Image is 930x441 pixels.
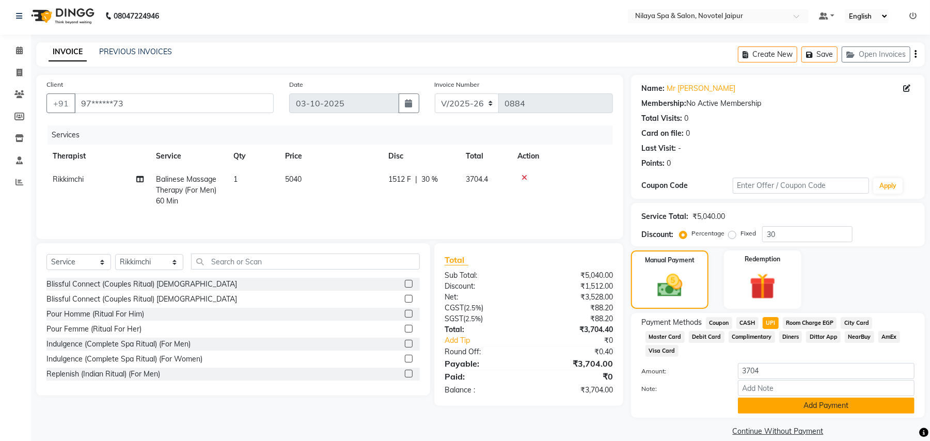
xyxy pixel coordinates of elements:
div: ₹0 [529,370,621,383]
span: UPI [763,317,779,329]
span: 1512 F [388,174,411,185]
th: Qty [227,145,279,168]
div: Membership: [641,98,686,109]
a: Continue Without Payment [633,426,923,437]
div: Paid: [437,370,529,383]
span: 5040 [285,175,302,184]
div: Blissful Connect (Couples Ritual) [DEMOGRAPHIC_DATA] [46,279,237,290]
div: Indulgence (Complete Spa Ritual) (For Women) [46,354,202,365]
input: Search or Scan [191,254,420,270]
label: Date [289,80,303,89]
span: 3704.4 [466,175,488,184]
span: Master Card [645,331,685,343]
th: Total [460,145,511,168]
div: Round Off: [437,346,529,357]
span: Dittor App [806,331,841,343]
b: 08047224946 [114,2,159,30]
div: Replenish (Indian Ritual) (For Men) [46,369,160,380]
span: Payment Methods [641,317,702,328]
button: Save [801,46,838,62]
label: Amount: [634,367,730,376]
span: 2.5% [465,314,481,323]
div: Pour Femme (Ritual For Her) [46,324,141,335]
label: Manual Payment [645,256,695,265]
th: Disc [382,145,460,168]
input: Search by Name/Mobile/Email/Code [74,93,274,113]
span: Room Charge EGP [783,317,837,329]
div: Indulgence (Complete Spa Ritual) (For Men) [46,339,191,350]
span: Visa Card [645,345,679,357]
div: - [678,143,681,154]
span: CGST [445,303,464,312]
div: Payable: [437,357,529,370]
span: Rikkimchi [53,175,84,184]
label: Fixed [740,229,756,238]
div: ₹5,040.00 [692,211,725,222]
div: Service Total: [641,211,688,222]
div: Name: [641,83,665,94]
th: Price [279,145,382,168]
div: Discount: [437,281,529,292]
img: logo [26,2,97,30]
div: Total: [437,324,529,335]
div: ₹0 [544,335,621,346]
span: Coupon [706,317,732,329]
span: Debit Card [689,331,724,343]
div: ₹0.40 [529,346,621,357]
span: 2.5% [466,304,481,312]
div: 0 [686,128,690,139]
a: INVOICE [49,43,87,61]
a: Mr [PERSON_NAME] [667,83,735,94]
input: Enter Offer / Coupon Code [733,178,869,194]
a: Add Tip [437,335,544,346]
div: ₹3,528.00 [529,292,621,303]
div: Points: [641,158,665,169]
input: Amount [738,363,915,379]
div: Discount: [641,229,673,240]
div: Pour Homme (Ritual For Him) [46,309,144,320]
div: No Active Membership [641,98,915,109]
div: ( ) [437,303,529,313]
div: ₹88.20 [529,313,621,324]
div: Total Visits: [641,113,682,124]
span: Total [445,255,468,265]
span: 1 [233,175,238,184]
button: Open Invoices [842,46,910,62]
label: Percentage [691,229,724,238]
input: Add Note [738,380,915,396]
img: _cash.svg [650,271,690,300]
div: 0 [667,158,671,169]
div: Services [48,125,621,145]
div: Coupon Code [641,180,732,191]
div: ₹88.20 [529,303,621,313]
div: Card on file: [641,128,684,139]
div: ₹3,704.40 [529,324,621,335]
span: SGST [445,314,463,323]
div: ₹5,040.00 [529,270,621,281]
span: Complimentary [729,331,775,343]
button: +91 [46,93,75,113]
div: Last Visit: [641,143,676,154]
div: ₹3,704.00 [529,385,621,396]
div: Net: [437,292,529,303]
div: Balance : [437,385,529,396]
span: AmEx [878,331,900,343]
label: Client [46,80,63,89]
div: ₹1,512.00 [529,281,621,292]
button: Add Payment [738,398,915,414]
th: Therapist [46,145,150,168]
a: PREVIOUS INVOICES [99,47,172,56]
div: 0 [684,113,688,124]
span: Balinese Massage Therapy (For Men) 60 Min [156,175,216,206]
div: Blissful Connect (Couples Ritual) [DEMOGRAPHIC_DATA] [46,294,237,305]
span: CASH [736,317,759,329]
div: Sub Total: [437,270,529,281]
span: Diners [779,331,802,343]
span: | [415,174,417,185]
button: Create New [738,46,797,62]
div: ( ) [437,313,529,324]
label: Invoice Number [435,80,480,89]
span: City Card [841,317,872,329]
img: _gift.svg [742,270,784,303]
span: NearBuy [845,331,874,343]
